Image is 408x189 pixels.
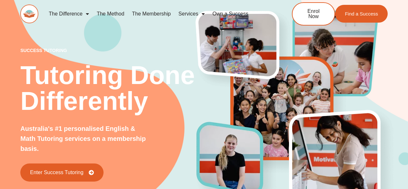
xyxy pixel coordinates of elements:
[128,6,174,21] a: The Membership
[335,5,388,23] a: Find a Success
[45,6,271,21] nav: Menu
[174,6,208,21] a: Services
[302,9,325,19] span: Enrol Now
[20,48,196,53] p: success tutoring
[20,62,196,114] h2: Tutoring Done Differently
[345,11,378,16] span: Find a Success
[45,6,93,21] a: The Difference
[30,170,83,175] span: Enter Success Tutoring
[20,163,103,182] a: Enter Success Tutoring
[20,124,149,154] p: Australia's #1 personalised English & Math Tutoring services on a membership basis.
[93,6,128,21] a: The Method
[292,2,335,26] a: Enrol Now
[209,6,252,21] a: Own a Success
